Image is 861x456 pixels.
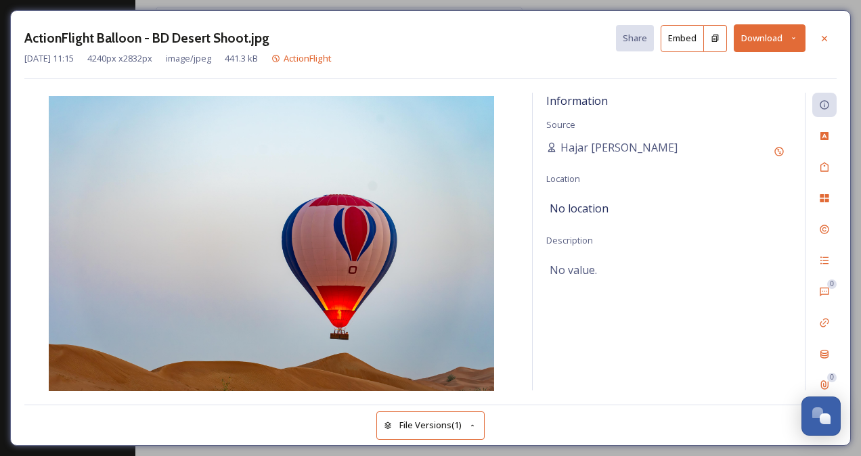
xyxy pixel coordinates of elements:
span: [DATE] 11:15 [24,52,74,65]
span: No value. [550,262,597,278]
span: ActionFlight [284,52,332,64]
img: 522CCCC2-B645-4D23-A4472E145D3FF6A3.jpg [24,96,518,394]
button: Embed [661,25,704,52]
span: image/jpeg [166,52,211,65]
span: Hajar [PERSON_NAME] [560,139,678,156]
span: Description [546,234,593,246]
span: Location [546,173,580,185]
button: Download [734,24,805,52]
span: Source [546,118,575,131]
button: Share [616,25,654,51]
div: 0 [827,279,837,289]
span: No location [550,200,609,216]
span: Information [546,93,608,108]
button: Open Chat [801,396,841,436]
h3: ActionFlight Balloon - BD Desert Shoot.jpg [24,28,269,48]
button: File Versions(1) [376,411,485,439]
span: 4240 px x 2832 px [87,52,152,65]
div: 0 [827,373,837,382]
span: 441.3 kB [225,52,258,65]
